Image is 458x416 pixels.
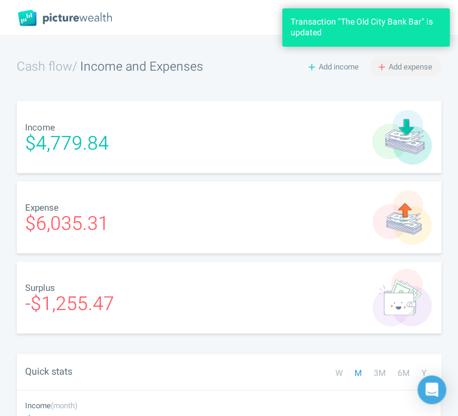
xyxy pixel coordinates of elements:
[389,61,432,72] span: Add expense
[51,400,78,411] span: ( month )
[392,365,416,381] div: 6M
[329,365,349,381] div: W
[416,365,432,381] div: Y
[319,61,359,72] span: Add income
[25,290,114,318] span: -$1,255.47
[25,281,55,294] span: Surplus
[25,129,109,157] span: $4,779.84
[25,201,59,214] span: Expense
[298,56,370,77] button: Add income
[370,56,441,77] button: Add expense
[25,121,55,134] span: Income
[80,57,203,76] span: Income and Expenses
[17,356,229,387] div: Quick stats
[25,400,51,411] span: Income
[25,209,109,238] span: $6,035.31
[18,10,112,26] img: PictureWealth
[417,375,446,404] div: Open Intercom Messenger
[17,57,77,76] span: Cash flow /
[282,8,450,47] div: Transaction "The Old City Bank Bar" is updated
[349,365,368,381] div: M
[368,365,392,381] div: 3M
